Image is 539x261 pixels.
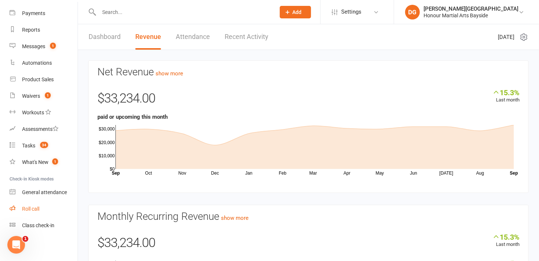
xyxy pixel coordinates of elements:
[10,22,78,38] a: Reports
[22,143,35,149] div: Tasks
[89,24,121,50] a: Dashboard
[10,88,78,104] a: Waivers 1
[45,92,51,99] span: 1
[156,70,183,77] a: show more
[22,206,39,212] div: Roll call
[176,24,210,50] a: Attendance
[492,88,520,96] div: 15.3%
[280,6,311,18] button: Add
[10,121,78,137] a: Assessments
[10,71,78,88] a: Product Sales
[22,189,67,195] div: General attendance
[22,76,54,82] div: Product Sales
[52,158,58,165] span: 1
[424,12,518,19] div: Honour Martial Arts Bayside
[492,233,520,249] div: Last month
[10,137,78,154] a: Tasks 34
[7,236,25,254] iframe: Intercom live chat
[405,5,420,19] div: DG
[221,215,249,221] a: show more
[97,233,520,257] div: $33,234.00
[10,38,78,55] a: Messages 1
[97,67,520,78] h3: Net Revenue
[22,159,49,165] div: What's New
[10,55,78,71] a: Automations
[22,10,45,16] div: Payments
[10,217,78,234] a: Class kiosk mode
[22,126,58,132] div: Assessments
[50,43,56,49] span: 1
[22,27,40,33] div: Reports
[225,24,268,50] a: Recent Activity
[135,24,161,50] a: Revenue
[492,233,520,241] div: 15.3%
[97,211,520,222] h3: Monthly Recurring Revenue
[10,5,78,22] a: Payments
[498,33,514,42] span: [DATE]
[97,7,270,17] input: Search...
[341,4,361,20] span: Settings
[22,236,28,242] span: 1
[10,104,78,121] a: Workouts
[10,201,78,217] a: Roll call
[97,88,520,112] div: $33,234.00
[40,142,48,148] span: 34
[22,110,44,115] div: Workouts
[10,184,78,201] a: General attendance kiosk mode
[22,222,54,228] div: Class check-in
[22,93,40,99] div: Waivers
[22,60,52,66] div: Automations
[10,154,78,171] a: What's New1
[97,114,168,120] strong: paid or upcoming this month
[424,6,518,12] div: [PERSON_NAME][GEOGRAPHIC_DATA]
[293,9,302,15] span: Add
[22,43,45,49] div: Messages
[492,88,520,104] div: Last month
